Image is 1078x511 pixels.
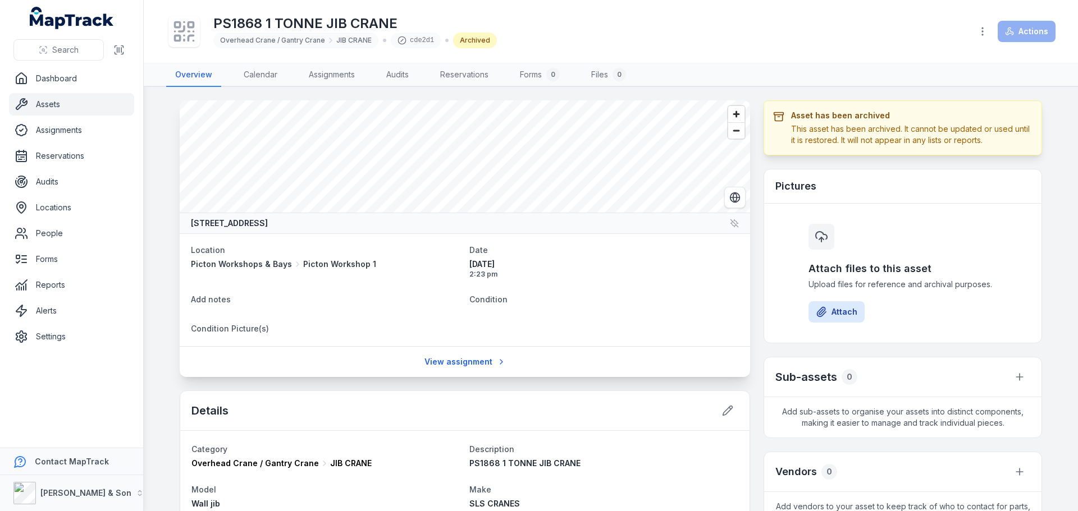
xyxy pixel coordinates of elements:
span: Location [191,245,225,255]
a: Assets [9,93,134,116]
span: Condition [469,294,508,304]
span: Category [191,444,227,454]
button: Zoom out [728,122,744,139]
a: Calendar [235,63,286,87]
a: View assignment [417,351,513,372]
h3: Vendors [775,464,817,480]
a: Assignments [300,63,364,87]
span: Model [191,485,216,494]
div: 0 [613,68,626,81]
span: SLS CRANES [469,499,520,508]
a: Picton Workshops & BaysPicton Workshop 1 [191,259,460,270]
a: Settings [9,325,134,348]
span: Search [52,44,79,56]
strong: [STREET_ADDRESS] [191,218,268,229]
a: Audits [9,171,134,193]
div: 0 [842,369,857,385]
span: Picton Workshops & Bays [191,259,292,270]
span: Wall jib [191,499,220,508]
time: 22/04/2025, 2:23:07 pm [469,259,739,279]
h3: Asset has been archived [791,110,1033,121]
button: Attach [808,301,865,323]
div: Archived [453,33,497,48]
span: JIB CRANE [336,36,372,45]
span: Picton Workshop 1 [303,259,376,270]
button: Zoom in [728,106,744,122]
a: Alerts [9,300,134,322]
span: Date [469,245,488,255]
a: Assignments [9,119,134,141]
span: Condition Picture(s) [191,324,269,333]
div: This asset has been archived. It cannot be updated or used until it is restored. It will not appe... [791,123,1033,146]
span: PS1868 1 TONNE JIB CRANE [469,458,581,468]
canvas: Map [180,100,750,213]
span: Overhead Crane / Gantry Crane [220,36,325,45]
div: cde2d1 [391,33,441,48]
div: 0 [546,68,560,81]
a: Overview [166,63,221,87]
h1: PS1868 1 TONNE JIB CRANE [213,15,497,33]
span: Add notes [191,294,231,304]
h2: Sub-assets [775,369,837,385]
span: [DATE] [469,259,739,270]
span: JIB CRANE [330,458,372,469]
div: 0 [821,464,837,480]
a: Reservations [9,145,134,167]
a: Reservations [431,63,497,87]
span: Make [469,485,491,494]
a: MapTrack [30,7,114,29]
a: Audits [377,63,418,87]
strong: Contact MapTrack [35,457,109,466]
button: Search [13,39,104,61]
h3: Attach files to this asset [808,261,997,277]
a: People [9,222,134,245]
strong: [PERSON_NAME] & Son [40,488,131,498]
span: Description [469,444,514,454]
button: Switch to Satellite View [724,187,746,208]
span: Add sub-assets to organise your assets into distinct components, making it easier to manage and t... [764,397,1042,438]
a: Files0 [582,63,635,87]
h2: Details [191,403,229,418]
span: Upload files for reference and archival purposes. [808,279,997,290]
a: Reports [9,274,134,296]
a: Forms0 [511,63,569,87]
h3: Pictures [775,178,816,194]
span: 2:23 pm [469,270,739,279]
a: Locations [9,196,134,219]
span: Overhead Crane / Gantry Crane [191,458,319,469]
a: Dashboard [9,67,134,90]
a: Forms [9,248,134,270]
